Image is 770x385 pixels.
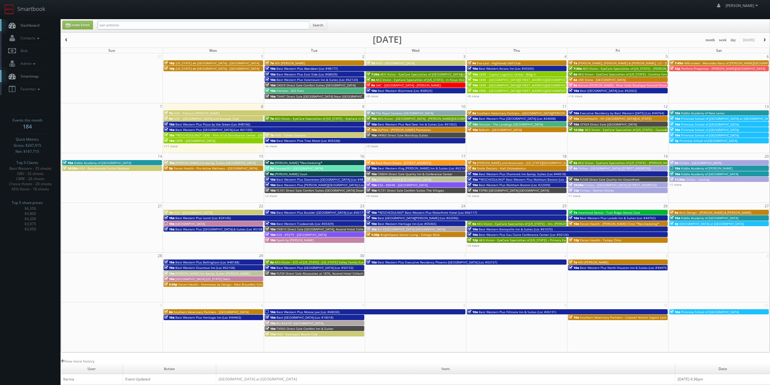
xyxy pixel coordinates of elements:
span: 7a [468,161,476,165]
span: CBRE - [GEOGRAPHIC_DATA] [175,139,215,143]
span: Best Western Plus Bellingham (Loc #48188) [175,260,239,264]
span: ReBath - [GEOGRAPHIC_DATA] [479,128,522,132]
span: 10a [265,66,276,71]
span: Best Western Plus Waltham Boston (Loc #22009) [479,183,550,187]
span: 7a [569,61,577,65]
span: 10a [468,128,478,132]
span: 10a [366,260,377,264]
span: 10a [468,183,478,187]
span: 10a [164,133,174,137]
span: TX447 Direct Sale [GEOGRAPHIC_DATA] Near [GEOGRAPHIC_DATA] [276,94,372,99]
span: TXP80 [GEOGRAPHIC_DATA] [GEOGRAPHIC_DATA] [479,188,549,192]
span: Tue [311,48,318,53]
span: 10a [265,227,276,231]
a: +2 more [467,194,479,198]
span: FL161 Direct Sale Comfort Suites [GEOGRAPHIC_DATA] Downtown [276,188,371,192]
a: +11 more [164,144,178,148]
span: AEG Vision - EyeCare Specialties of [US_STATE] - Carolina Family Vision [578,72,680,76]
span: Primrose School of [GEOGRAPHIC_DATA] [681,122,739,126]
a: [GEOGRAPHIC_DATA] at [GEOGRAPHIC_DATA] [219,377,297,382]
img: smartbook-logo.png [5,5,14,14]
span: 10a [366,172,377,176]
span: MSI [PERSON_NAME] [578,260,608,264]
span: 8a [164,310,173,314]
span: ESA - #9379 - [GEOGRAPHIC_DATA] [276,233,326,237]
span: 10a [366,188,377,192]
span: Best Western Plus North Houston Inn & Suites (Loc #44475) [580,266,667,270]
span: 10a [366,227,377,231]
span: 10a [468,83,478,87]
span: 10a [670,172,680,176]
span: 9a [569,161,577,165]
span: CBRE - [GEOGRAPHIC_DATA][STREET_ADDRESS][GEOGRAPHIC_DATA] [479,78,576,82]
span: Southern Veterinary Partners - [GEOGRAPHIC_DATA] [173,310,249,314]
span: HGV - [GEOGRAPHIC_DATA] [173,210,212,215]
span: 10a [468,78,478,82]
span: [US_STATE] de [GEOGRAPHIC_DATA] - [GEOGRAPHIC_DATA] [176,66,259,71]
span: Best Western Plus Plaza by the Green (Loc #48106) [175,122,250,126]
span: HGV - [GEOGRAPHIC_DATA] and Racquet Club [173,116,239,121]
span: MSI [PERSON_NAME] [275,61,305,65]
span: [PERSON_NAME] *Rescheduling* [275,161,322,165]
span: 9a [468,61,476,65]
span: CNB04 Direct Sale Quality Inn & Conference Center [378,172,452,176]
span: 10a [265,139,276,143]
span: AEG Vision - ECS of [US_STATE] - [US_STATE] Valley Family Eye Care [275,260,371,264]
span: 10a [670,166,680,170]
span: 10a [366,122,377,126]
span: 10a [265,310,276,314]
span: 10a [366,89,377,93]
span: 10a [265,83,276,87]
span: Best Western Plus East Side (Loc #68029) [276,72,337,76]
span: Favorites [18,86,41,92]
span: 10a [670,310,680,314]
span: 10a [366,222,377,226]
span: [GEOGRAPHIC_DATA] [175,222,205,226]
span: 10a [569,111,579,115]
span: Executive Residency by Best Western [DATE] (Loc #44764) [580,111,664,115]
span: 12:30p [569,128,584,132]
span: 10a [63,161,73,165]
span: Forum Health - [PERSON_NAME] Clinic *Rescheduling* [580,222,659,226]
span: 8a [569,72,577,76]
span: FL731 Direct Sale Comfort Suites The Villages [378,188,444,192]
span: 7:30a [366,72,379,76]
span: CBRE - [GEOGRAPHIC_DATA][STREET_ADDRESS][GEOGRAPHIC_DATA] [479,89,576,93]
span: Kiddie Academy of [GEOGRAPHIC_DATA] [681,172,738,176]
span: Bids [18,48,28,53]
span: 10a [366,116,377,121]
span: Best Western Heritage Inn (Loc #05465) [378,222,436,226]
span: *RESCHEDULING* CBRE - Port of LA Distribution Center - [GEOGRAPHIC_DATA] 1 [175,133,291,137]
span: 10a [265,266,276,270]
span: 7a [569,210,577,215]
span: Horizon - The Landings [GEOGRAPHIC_DATA] [479,122,543,126]
span: Southern Veterinary Partners - [GEOGRAPHIC_DATA][PERSON_NAME] [477,111,576,115]
span: 10p [164,61,175,65]
span: [PERSON_NAME] Court [275,172,307,176]
span: 10a [670,133,680,137]
span: 11:30a [670,177,685,182]
span: 10a [468,66,478,71]
span: 7a [265,61,274,65]
span: [PERSON_NAME], [PERSON_NAME] & [PERSON_NAME], LLC - [GEOGRAPHIC_DATA] [578,61,695,65]
span: [US_STATE] de [GEOGRAPHIC_DATA] - [GEOGRAPHIC_DATA] [176,61,259,65]
span: DuPont - [PERSON_NAME] Plantation [378,128,431,132]
span: Arris Design - [PERSON_NAME] & [PERSON_NAME] [679,210,751,215]
span: 3:30p [164,282,177,286]
span: GAC - [GEOGRAPHIC_DATA] - [PERSON_NAME] [376,83,441,87]
span: 10a [265,238,276,242]
span: ScionHealth - KH [GEOGRAPHIC_DATA][US_STATE] [580,116,651,121]
span: 10a [164,128,174,132]
span: [PERSON_NAME] Inn &amp; Suites [GEOGRAPHIC_DATA] [175,161,256,165]
span: FL508 Direct Sale Quality Inn Oceanfront [580,177,639,182]
span: Heartland Dental - Trail Ridge Dental Care [578,210,640,215]
span: 7:30a [569,66,582,71]
span: AEG Vision - [GEOGRAPHIC_DATA] - [PERSON_NAME][GEOGRAPHIC_DATA] [378,116,482,121]
span: 10a [265,321,276,325]
span: VA960 Direct Sale MainStay Suites [378,133,428,137]
span: CBRE - [GEOGRAPHIC_DATA][STREET_ADDRESS][GEOGRAPHIC_DATA] [479,83,576,87]
span: Southern Veterinary Partners - Livewell Animal Urgent Care of [GEOGRAPHIC_DATA] [580,315,701,320]
span: Dashboard [18,23,39,28]
span: Primrose School of [GEOGRAPHIC_DATA] [681,133,739,137]
span: Mon [209,48,217,53]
